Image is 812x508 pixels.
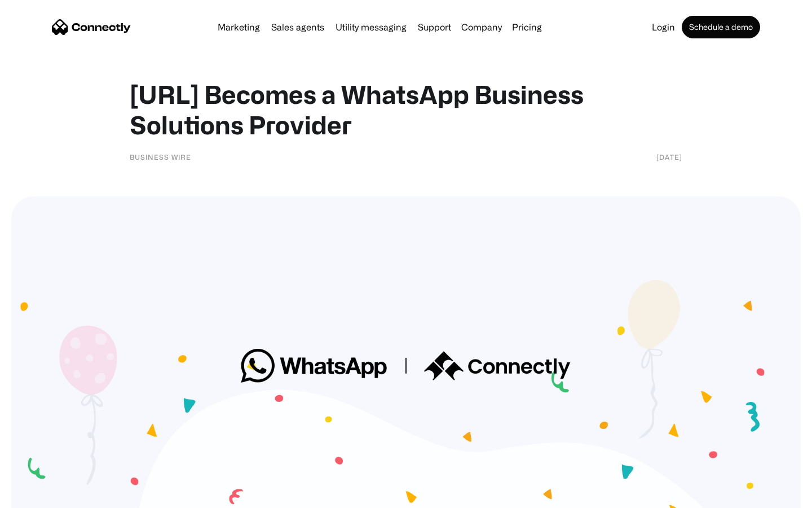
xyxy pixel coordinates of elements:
a: Support [413,23,456,32]
a: Pricing [507,23,546,32]
div: Business Wire [130,151,191,163]
ul: Language list [23,488,68,504]
a: Schedule a demo [682,16,760,38]
a: Sales agents [267,23,329,32]
aside: Language selected: English [11,488,68,504]
div: Company [461,19,502,35]
h1: [URL] Becomes a WhatsApp Business Solutions Provider [130,79,682,140]
div: [DATE] [656,151,682,163]
a: Marketing [213,23,264,32]
a: Utility messaging [331,23,411,32]
a: Login [647,23,679,32]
